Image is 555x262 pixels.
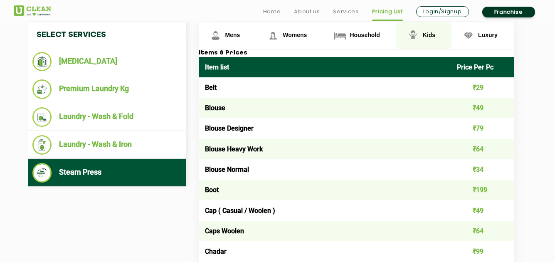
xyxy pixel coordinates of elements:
img: Household [333,28,347,43]
td: ₹99 [451,241,514,262]
td: ₹199 [451,180,514,200]
td: Blouse Normal [199,159,451,180]
li: Premium Laundry Kg [32,79,182,99]
td: Belt [199,77,451,98]
img: Womens [266,28,280,43]
td: ₹49 [451,200,514,220]
a: Pricing List [372,7,403,17]
td: Cap ( Casual / Woolen ) [199,200,451,220]
span: Mens [225,32,240,38]
a: Home [263,7,281,17]
td: Blouse Heavy Work [199,139,451,159]
li: Steam Press [32,163,182,183]
img: Dry Cleaning [32,52,52,71]
img: UClean Laundry and Dry Cleaning [14,5,51,16]
li: Laundry - Wash & Iron [32,135,182,155]
li: Laundry - Wash & Fold [32,107,182,127]
td: Caps Woolen [199,221,451,241]
td: Blouse Designer [199,118,451,138]
h4: Select Services [28,22,186,48]
td: ₹34 [451,159,514,180]
a: Franchise [482,7,535,17]
h3: Items & Prices [199,49,514,57]
a: Login/Signup [416,6,469,17]
img: Luxury [461,28,476,43]
td: ₹29 [451,77,514,98]
img: Mens [208,28,223,43]
td: Blouse [199,98,451,118]
td: ₹64 [451,221,514,241]
img: Kids [406,28,420,43]
span: Luxury [478,32,498,38]
td: Boot [199,180,451,200]
img: Laundry - Wash & Iron [32,135,52,155]
th: Item list [199,57,451,77]
td: ₹79 [451,118,514,138]
td: ₹49 [451,98,514,118]
img: Laundry - Wash & Fold [32,107,52,127]
th: Price Per Pc [451,57,514,77]
img: Steam Press [32,163,52,183]
img: Premium Laundry Kg [32,79,52,99]
td: ₹64 [451,139,514,159]
a: About us [294,7,320,17]
li: [MEDICAL_DATA] [32,52,182,71]
span: Womens [283,32,307,38]
span: Kids [423,32,435,38]
a: Services [333,7,358,17]
td: Chadar [199,241,451,262]
span: Household [350,32,380,38]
